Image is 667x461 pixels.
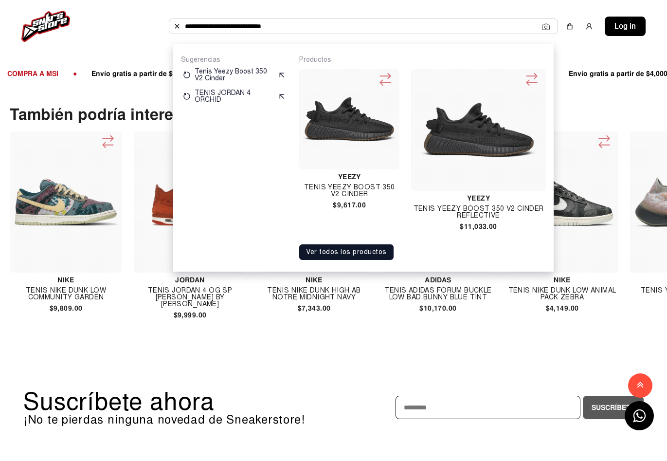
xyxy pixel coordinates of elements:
p: TENIS JORDAN 4 ORCHID [195,90,274,103]
p: Suscríbete ahora [23,389,334,414]
h4: Nike [506,277,618,283]
h4: Adidas [382,277,494,283]
img: Cámara [542,23,550,31]
h4: Nike [10,277,122,283]
h4: $4,149.00 [506,305,618,312]
h4: Tenis Nike Dunk High Ab Notre Midnight Navy [258,287,370,301]
img: suggest.svg [278,71,286,79]
img: restart.svg [183,92,191,100]
img: TENIS JORDAN 4 OG SP NIGEL SYLVESTER BRICK BY BRYCK [138,174,242,230]
span: ● [124,69,142,78]
h4: $9,999.00 [134,312,246,318]
img: Tenis Yeezy Boost 350 V2 Cinder Reflective [415,73,542,187]
img: user [585,22,593,30]
img: suggest.svg [278,92,286,100]
button: Ver todos los productos [299,244,394,260]
button: Suscríbete [583,396,644,419]
img: shopping [566,22,574,30]
p: También podría interesarte [10,107,667,123]
h4: $11,033.00 [411,223,546,230]
span: Paga tu par a plazos [143,69,225,78]
img: Tenis Yeezy Boost 350 V2 Cinder [303,73,396,166]
img: Tenis Nike Dunk Low Community Garden [14,150,118,255]
span: Log in [614,20,636,32]
h4: Yeezy [411,195,546,202]
img: Buscar [173,22,181,30]
h4: $9,617.00 [299,202,399,208]
h4: Tenis Nike Dunk Low Community Garden [10,287,122,301]
img: logo [21,11,70,42]
p: Tenis Yeezy Boost 350 V2 Cinder [195,68,274,82]
h4: TENIS JORDAN 4 OG SP [PERSON_NAME] BY [PERSON_NAME] [134,287,246,308]
span: ● [601,69,619,78]
h4: Tenis Adidas Forum Buckle Low Bad Bunny Blue Tint [382,287,494,301]
h4: Tenis Yeezy Boost 350 V2 Cinder [299,184,399,198]
h4: $9,809.00 [10,305,122,312]
h4: Nike [258,277,370,283]
p: ¡No te pierdas ninguna novedad de Sneakerstore! [23,414,334,425]
p: Productos [299,55,546,64]
h4: Tenis Yeezy Boost 350 V2 Cinder Reflective [411,205,546,219]
h4: Jordan [134,277,246,283]
p: Sugerencias [181,55,288,64]
h4: Yeezy [299,173,399,180]
img: Tenis Nike Dunk Low Animal Pack Zebra [510,150,614,255]
h4: $10,170.00 [382,305,494,312]
img: restart.svg [183,71,191,79]
h4: $7,343.00 [258,305,370,312]
h4: Tenis Nike Dunk Low Animal Pack Zebra [506,287,618,301]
